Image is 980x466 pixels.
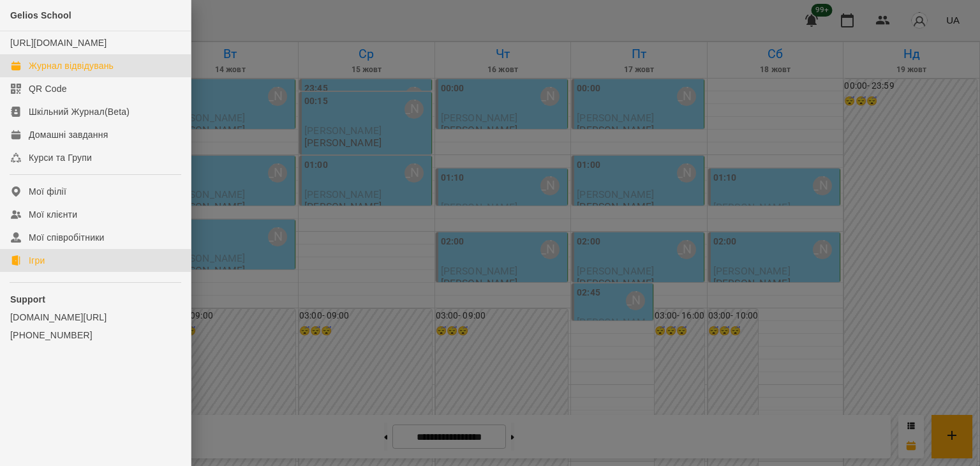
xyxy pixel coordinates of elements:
div: Журнал відвідувань [29,59,114,72]
a: [DOMAIN_NAME][URL] [10,311,181,324]
div: Курси та Групи [29,151,92,164]
div: QR Code [29,82,67,95]
span: Gelios School [10,10,71,20]
p: Support [10,293,181,306]
a: [PHONE_NUMBER] [10,329,181,342]
div: Мої клієнти [29,208,77,221]
div: Мої співробітники [29,231,105,244]
div: Домашні завдання [29,128,108,141]
a: [URL][DOMAIN_NAME] [10,38,107,48]
div: Шкільний Журнал(Beta) [29,105,130,118]
div: Ігри [29,254,45,267]
div: Мої філії [29,185,66,198]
